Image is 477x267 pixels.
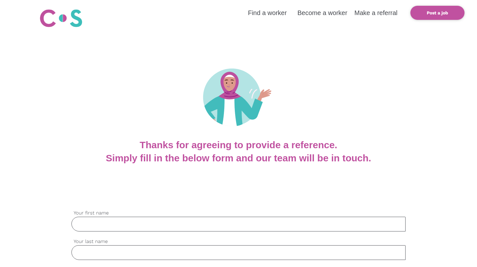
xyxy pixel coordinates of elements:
[106,153,371,163] b: Simply fill in the below form and our team will be in touch.
[248,9,287,16] a: Find a worker
[297,9,347,16] a: Become a worker
[354,9,398,16] a: Make a referral
[410,6,465,20] a: Post a job
[140,140,337,150] b: Thanks for agreeing to provide a reference.
[427,10,448,15] b: Post a job
[71,209,405,217] label: Your first name
[71,238,405,245] label: Your last name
